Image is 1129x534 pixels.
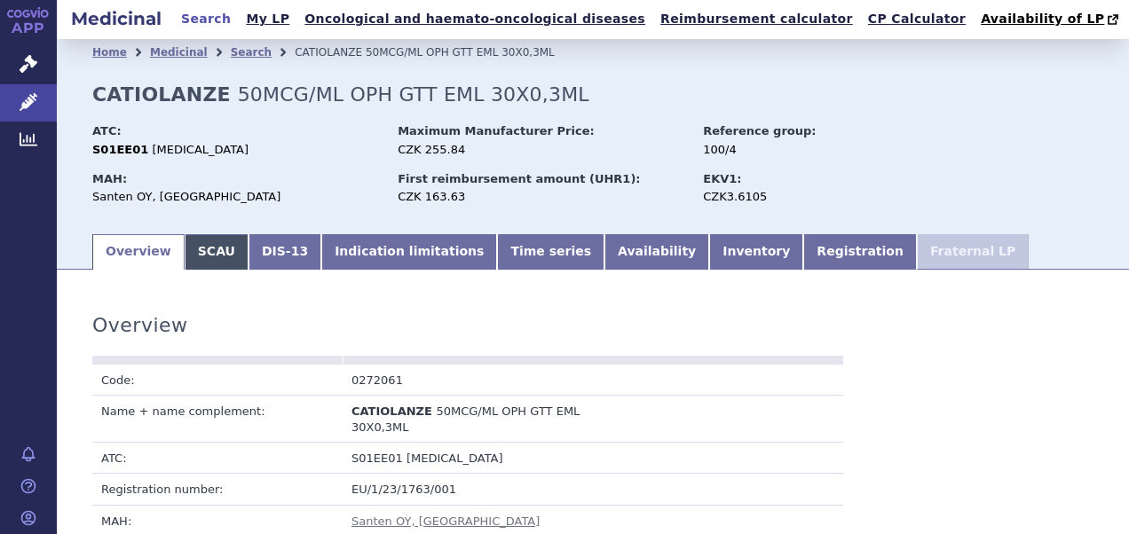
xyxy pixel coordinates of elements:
[92,124,122,137] strong: ATC:
[703,124,816,137] strong: Reference group:
[295,46,362,59] span: CATIOLANZE
[981,12,1104,26] span: Availability of LP
[351,404,432,418] span: CATIOLANZE
[343,365,593,396] td: 0272061
[351,514,540,528] a: Santen OY, [GEOGRAPHIC_DATA]
[709,234,803,270] a: Inventory
[398,142,686,158] div: CZK 255.84
[655,7,858,31] a: Reimbursement calculator
[92,189,381,205] div: Santen OY, [GEOGRAPHIC_DATA]
[366,46,555,59] span: 50MCG/ML OPH GTT EML 30X0,3ML
[975,7,1127,32] a: Availability of LP
[92,83,231,106] strong: CATIOLANZE
[152,143,249,156] span: [MEDICAL_DATA]
[604,234,709,270] a: Availability
[92,474,343,505] td: Registration number:
[398,189,686,205] div: CZK 163.63
[241,7,295,31] a: My LP
[703,189,903,205] div: CZK3.6105
[398,172,640,185] strong: First reimbursement amount (UHR1):
[92,234,185,270] a: Overview
[12,20,44,36] font: APP
[321,234,497,270] a: Indication limitations
[150,46,208,59] a: Medicinal
[57,6,176,31] h2: Medicinal
[176,7,236,31] a: Search
[703,142,903,158] div: 100/4
[803,234,917,270] a: Registration
[92,46,127,59] a: Home
[249,234,321,270] a: DIS-13
[703,172,741,185] strong: EKV1:
[351,452,403,465] span: S01EE01
[92,365,343,396] td: Code:
[299,7,651,31] a: Oncological and haemato-oncological diseases
[185,234,249,270] a: SCAU
[343,474,843,505] td: EU/1/23/1763/001
[497,234,604,270] a: Time series
[231,46,272,59] a: Search
[92,143,148,156] strong: S01EE01
[92,172,127,185] strong: MAH:
[92,314,188,337] h3: Overview
[398,124,595,137] strong: Maximum Manufacturer Price:
[863,7,971,31] a: CP Calculator
[92,443,343,474] td: ATC:
[92,395,343,442] td: Name + name complement:
[407,452,503,465] span: [MEDICAL_DATA]
[238,83,589,106] span: 50MCG/ML OPH GTT EML 30X0,3ML
[351,404,580,434] span: 50MCG/ML OPH GTT EML 30X0,3ML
